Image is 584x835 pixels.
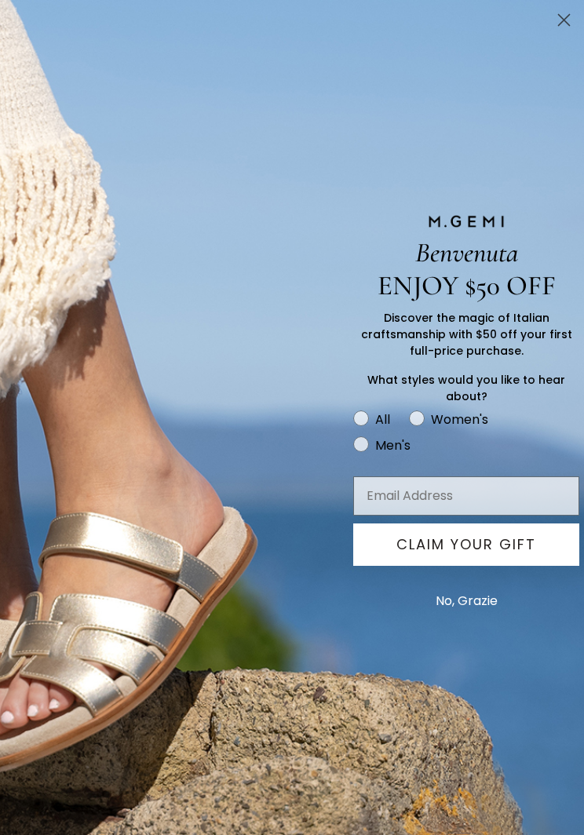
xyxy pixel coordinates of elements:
button: Close dialog [550,6,578,34]
span: Benvenuta [415,236,518,269]
img: M.GEMI [427,214,506,228]
span: What styles would you like to hear about? [367,372,565,404]
div: All [375,410,390,429]
input: Email Address [353,476,579,516]
div: Men's [375,436,411,455]
button: No, Grazie [428,582,506,621]
span: Discover the magic of Italian craftsmanship with $50 off your first full-price purchase. [361,310,572,359]
span: ENJOY $50 OFF [378,269,556,302]
div: Women's [431,410,488,429]
button: CLAIM YOUR GIFT [353,523,579,566]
